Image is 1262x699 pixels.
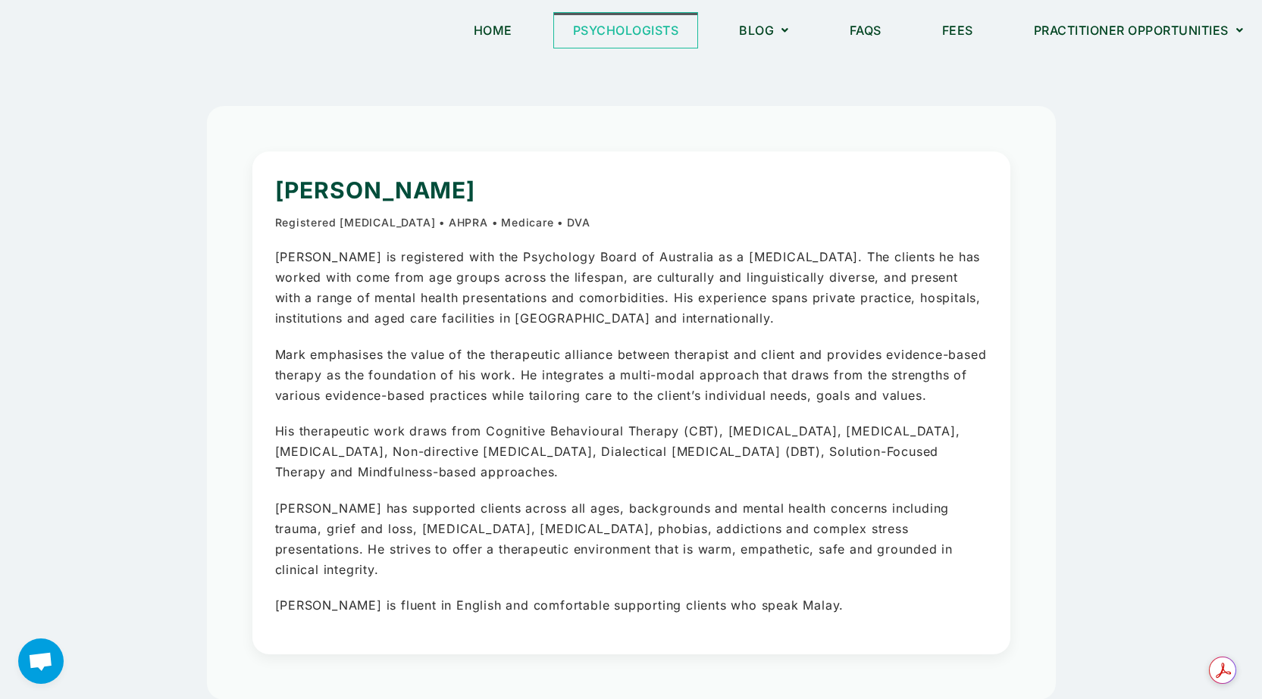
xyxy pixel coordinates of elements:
p: [PERSON_NAME] is fluent in English and comfortable supporting clients who speak Malay. [275,595,988,616]
a: Home [455,13,531,48]
p: Mark emphasises the value of the therapeutic alliance between therapist and client and provides e... [275,345,988,407]
a: Fees [923,13,992,48]
a: FAQs [831,13,900,48]
p: [PERSON_NAME] has supported clients across all ages, backgrounds and mental health concerns inclu... [275,498,988,581]
div: Open chat [18,638,64,684]
p: His therapeutic work draws from Cognitive Behavioural Therapy (CBT), [MEDICAL_DATA], [MEDICAL_DAT... [275,421,988,483]
a: Blog [720,13,808,48]
h1: [PERSON_NAME] [275,174,988,206]
p: [PERSON_NAME] is registered with the Psychology Board of Australia as a [MEDICAL_DATA]. The clien... [275,247,988,329]
a: Psychologists [554,13,698,48]
p: Registered [MEDICAL_DATA] • AHPRA • Medicare • DVA [275,214,988,232]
